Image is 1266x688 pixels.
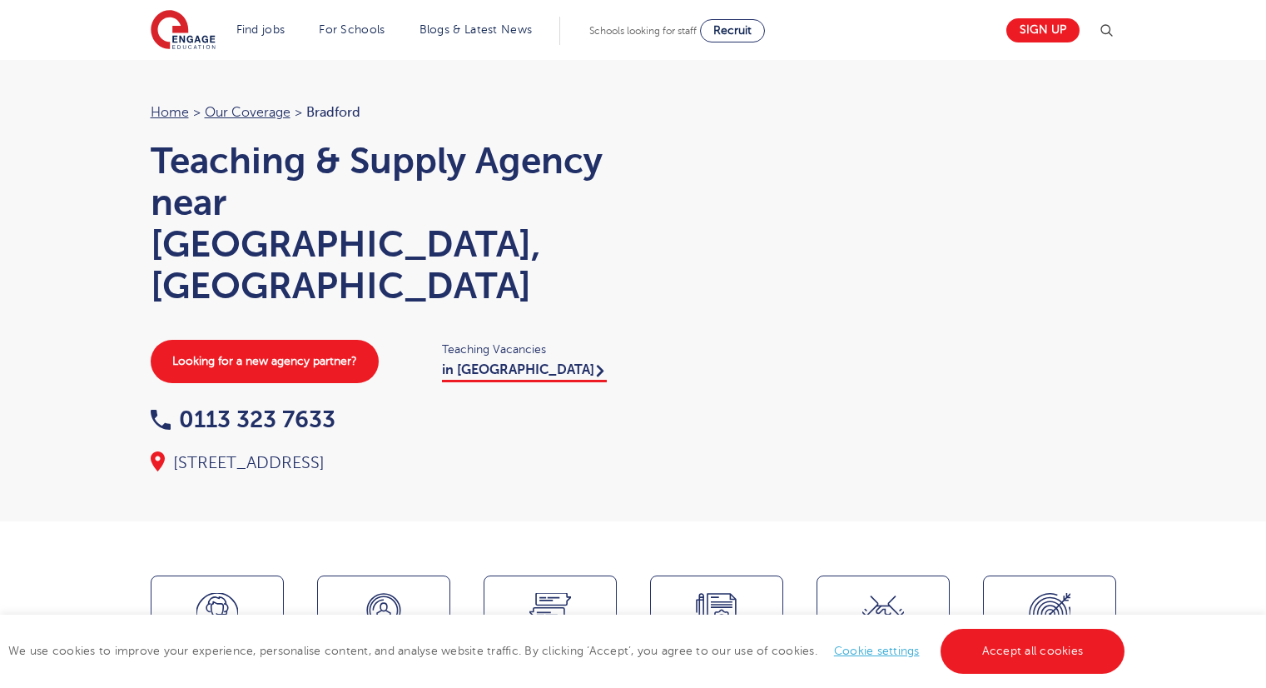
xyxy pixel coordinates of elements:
a: Blogs & Latest News [420,23,533,36]
a: 0113 323 7633 [151,406,335,432]
span: Bradford [306,105,360,120]
span: Teaching Vacancies [442,340,617,359]
nav: breadcrumb [151,102,617,123]
a: Recruit [700,19,765,42]
a: Sign up [1006,18,1080,42]
h1: Teaching & Supply Agency near [GEOGRAPHIC_DATA], [GEOGRAPHIC_DATA] [151,140,617,307]
div: [STREET_ADDRESS] [151,451,617,475]
a: Our coverage [205,105,290,120]
span: Schools looking for staff [589,25,697,37]
a: Looking for a new agency partner? [151,340,379,383]
a: Find jobs [236,23,285,36]
a: Cookie settings [834,645,920,657]
span: > [193,105,201,120]
span: We use cookies to improve your experience, personalise content, and analyse website traffic. By c... [8,645,1129,657]
a: For Schools [319,23,385,36]
img: Engage Education [151,10,216,52]
span: Recruit [713,24,752,37]
span: > [295,105,302,120]
a: Accept all cookies [941,629,1125,674]
a: Home [151,105,189,120]
a: in [GEOGRAPHIC_DATA] [442,362,607,382]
